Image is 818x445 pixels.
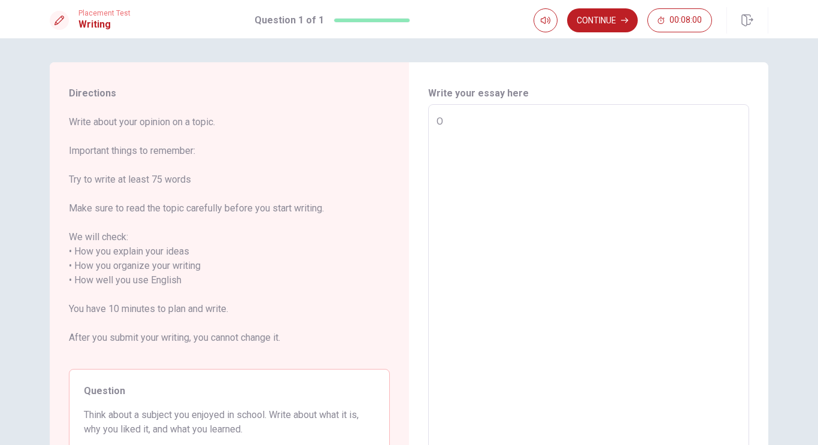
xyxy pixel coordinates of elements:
[255,13,324,28] h1: Question 1 of 1
[69,115,390,359] span: Write about your opinion on a topic. Important things to remember: Try to write at least 75 words...
[647,8,712,32] button: 00:08:00
[428,86,749,101] h6: Write your essay here
[78,17,131,32] h1: Writing
[567,8,638,32] button: Continue
[84,384,375,398] span: Question
[69,86,390,101] span: Directions
[78,9,131,17] span: Placement Test
[84,408,375,437] span: Think about a subject you enjoyed in school. Write about what it is, why you liked it, and what y...
[669,16,702,25] span: 00:08:00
